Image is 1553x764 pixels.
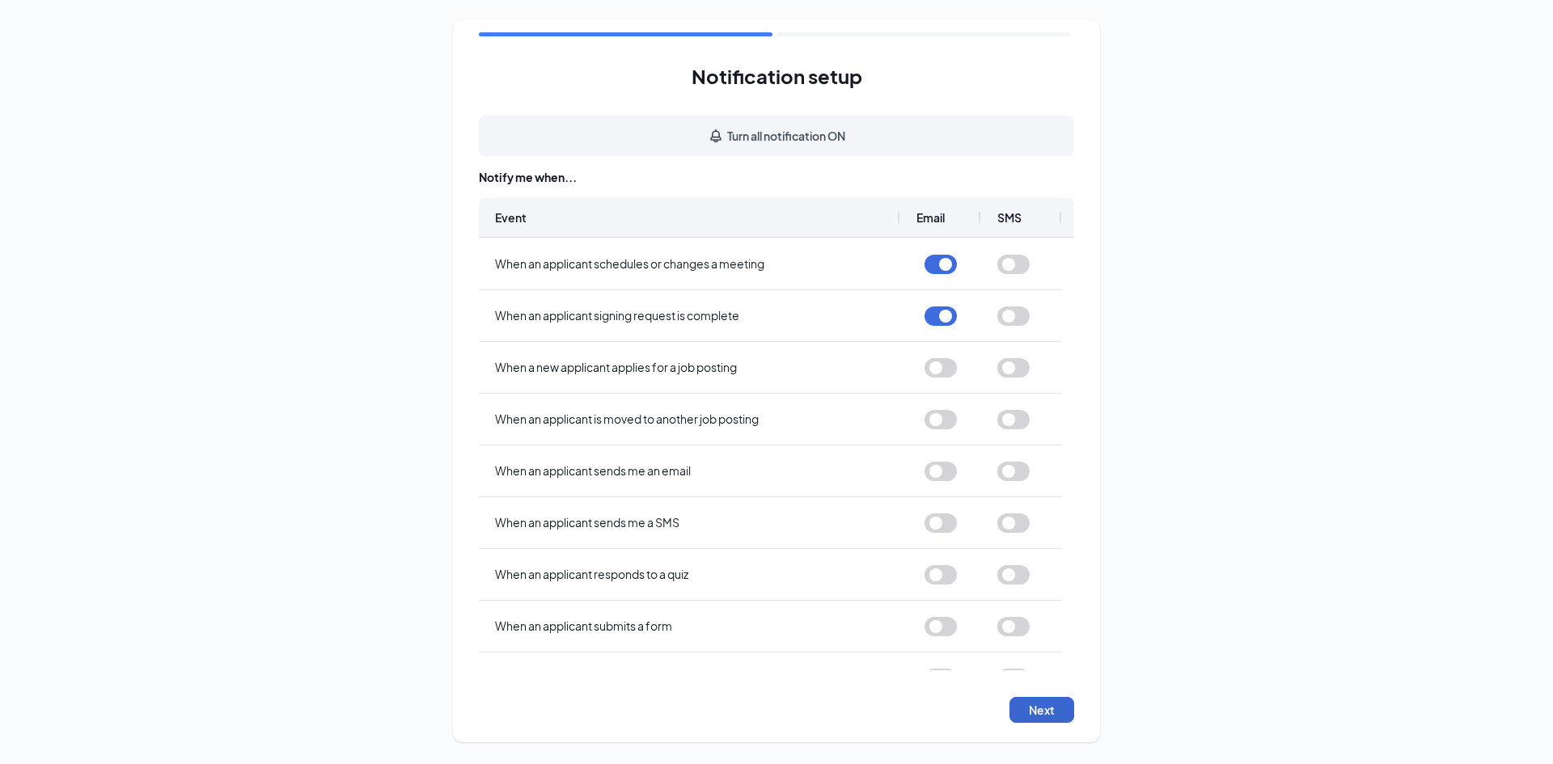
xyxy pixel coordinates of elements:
[1009,697,1074,723] button: Next
[495,463,691,478] span: When an applicant sends me an email
[495,308,739,323] span: When an applicant signing request is complete
[997,210,1022,225] span: SMS
[495,618,672,633] span: When an applicant submits a form
[495,360,737,374] span: When a new applicant applies for a job posting
[479,169,1074,185] div: Notify me when...
[495,412,759,426] span: When an applicant is moved to another job posting
[495,210,527,225] span: Event
[708,128,724,144] svg: Bell
[479,116,1074,156] button: Turn all notification ONBell
[692,62,862,90] h1: Notification setup
[495,515,679,530] span: When an applicant sends me a SMS
[495,567,688,581] span: When an applicant responds to a quiz
[916,210,945,225] span: Email
[495,256,764,271] span: When an applicant schedules or changes a meeting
